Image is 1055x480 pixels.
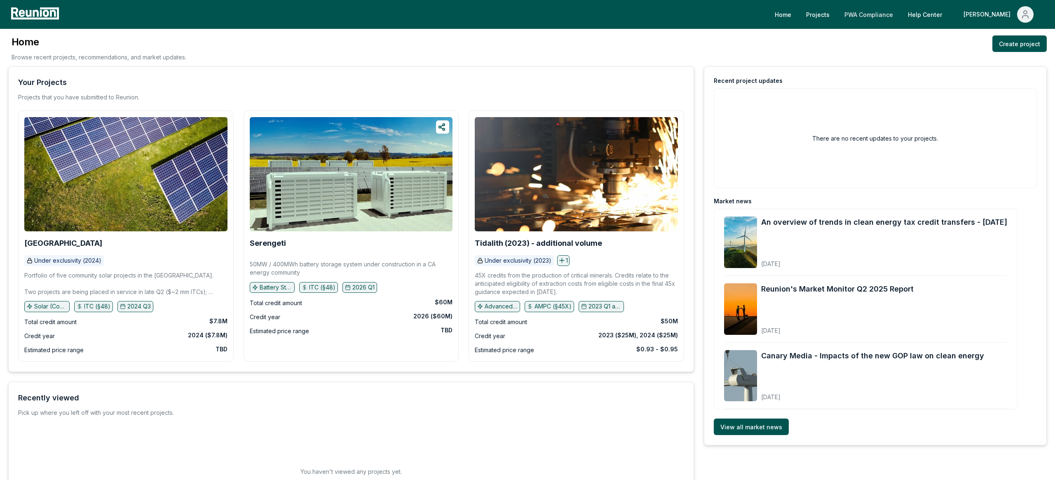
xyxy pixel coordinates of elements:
[250,312,280,322] div: Credit year
[209,317,227,325] div: $7.8M
[250,298,302,308] div: Total credit amount
[475,271,678,296] p: 45X credits from the production of critical minerals. Credits relate to the anticipated eligibili...
[250,326,309,336] div: Estimated price range
[127,302,151,311] p: 2024 Q3
[24,271,227,296] p: Portfolio of five community solar projects in the [GEOGRAPHIC_DATA]. Two projects are being place...
[485,256,551,265] p: Under exclusivity (2023)
[761,216,1007,228] a: An overview of trends in clean energy tax credit transfers - [DATE]
[24,317,77,327] div: Total credit amount
[475,317,527,327] div: Total credit amount
[636,345,678,353] div: $0.93 - $0.95
[413,312,452,320] div: 2026 ($60M)
[768,6,798,23] a: Home
[475,117,678,231] img: Tidalith (2023) - additional volume
[34,302,67,311] p: Solar (Community)
[18,409,174,417] div: Pick up where you left off with your most recent projects.
[352,283,375,292] p: 2026 Q1
[188,331,227,339] div: 2024 ($7.8M)
[250,260,453,277] p: 50MW / 400MWh battery storage system under construction in a CA energy community
[84,302,110,311] p: ITC (§48)
[768,6,1047,23] nav: Main
[475,239,602,247] a: Tidalith (2023) - additional volume
[761,283,914,295] a: Reunion's Market Monitor Q2 2025 Report
[588,302,621,311] p: 2023 Q1 and earlier
[309,283,335,292] p: ITC (§48)
[724,283,757,335] img: Reunion's Market Monitor Q2 2025 Report
[475,331,505,341] div: Credit year
[18,77,67,88] div: Your Projects
[475,345,534,355] div: Estimated price range
[799,6,836,23] a: Projects
[557,255,570,266] button: 1
[250,239,286,247] a: Serengeti
[812,134,938,143] h2: There are no recent updates to your projects.
[441,326,452,334] div: TBD
[901,6,949,23] a: Help Center
[535,302,572,311] p: AMPC (§45X)
[250,117,453,231] img: Serengeti
[12,53,186,61] p: Browse recent projects, recommendations, and market updates.
[342,282,377,293] button: 2026 Q1
[714,77,783,85] div: Recent project updates
[761,320,914,335] div: [DATE]
[957,6,1040,23] button: [PERSON_NAME]
[18,93,139,101] p: Projects that you have submitted to Reunion.
[12,35,186,49] h3: Home
[761,254,1007,268] div: [DATE]
[838,6,900,23] a: PWA Compliance
[724,216,757,268] img: An overview of trends in clean energy tax credit transfers - August 2025
[34,256,101,265] p: Under exclusivity (2024)
[435,298,452,306] div: $60M
[724,350,757,402] img: Canary Media - Impacts of the new GOP law on clean energy
[300,467,402,476] h2: You haven't viewed any projects yet.
[661,317,678,325] div: $50M
[714,419,789,435] a: View all market news
[761,387,984,401] div: [DATE]
[250,282,295,293] button: Battery Storage
[24,345,84,355] div: Estimated price range
[24,301,70,312] button: Solar (Community)
[475,301,520,312] button: Advanced manufacturing
[485,302,518,311] p: Advanced manufacturing
[24,331,55,341] div: Credit year
[579,301,624,312] button: 2023 Q1 and earlier
[260,283,293,292] p: Battery Storage
[24,117,227,231] img: Broad Peak
[964,6,1014,23] div: [PERSON_NAME]
[992,35,1047,52] a: Create project
[761,350,984,362] a: Canary Media - Impacts of the new GOP law on clean energy
[18,392,79,404] div: Recently viewed
[216,345,227,353] div: TBD
[598,331,678,339] div: 2023 ($25M), 2024 ($25M)
[714,197,752,205] div: Market news
[117,301,153,312] button: 2024 Q3
[24,239,102,247] a: [GEOGRAPHIC_DATA]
